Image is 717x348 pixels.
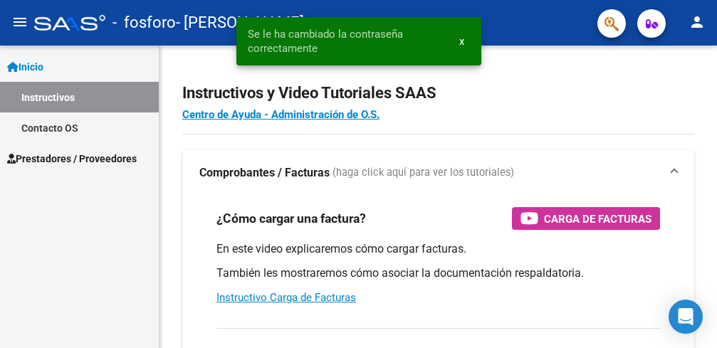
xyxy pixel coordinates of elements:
[333,165,514,181] span: (haga click aquí para ver los tutoriales)
[669,300,703,334] div: Open Intercom Messenger
[459,35,464,48] span: x
[11,14,28,31] mat-icon: menu
[544,210,651,228] span: Carga de Facturas
[182,80,694,107] h2: Instructivos y Video Tutoriales SAAS
[199,165,330,181] strong: Comprobantes / Facturas
[7,59,43,75] span: Inicio
[512,207,660,230] button: Carga de Facturas
[182,108,380,121] a: Centro de Ayuda - Administración de O.S.
[7,151,137,167] span: Prestadores / Proveedores
[216,265,660,281] p: También les mostraremos cómo asociar la documentación respaldatoria.
[216,209,366,228] h3: ¿Cómo cargar una factura?
[176,7,304,38] span: - [PERSON_NAME]
[216,291,356,304] a: Instructivo Carga de Facturas
[182,150,694,196] mat-expansion-panel-header: Comprobantes / Facturas (haga click aquí para ver los tutoriales)
[248,27,442,56] span: Se le ha cambiado la contraseña correctamente
[448,28,476,54] button: x
[216,241,660,257] p: En este video explicaremos cómo cargar facturas.
[689,14,706,31] mat-icon: person
[112,7,176,38] span: - fosforo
